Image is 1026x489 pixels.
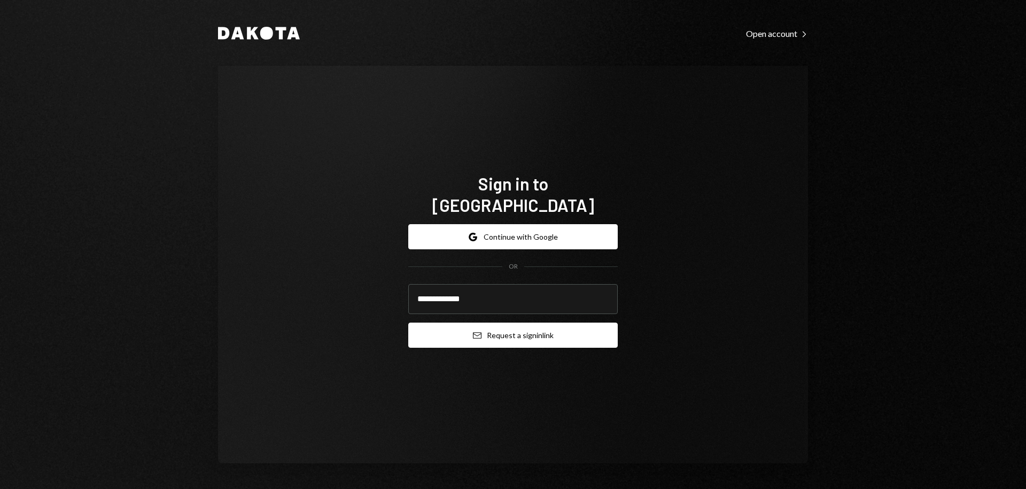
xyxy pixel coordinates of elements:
[746,27,808,39] a: Open account
[746,28,808,39] div: Open account
[509,262,518,271] div: OR
[408,173,618,216] h1: Sign in to [GEOGRAPHIC_DATA]
[408,224,618,249] button: Continue with Google
[408,323,618,348] button: Request a signinlink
